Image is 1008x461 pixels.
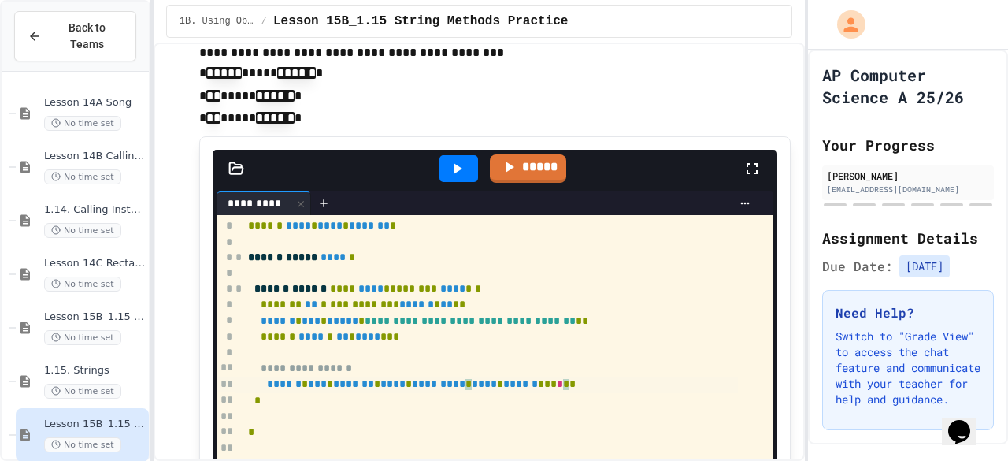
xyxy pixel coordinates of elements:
[261,15,267,28] span: /
[44,257,146,270] span: Lesson 14C Rectangle
[273,12,568,31] span: Lesson 15B_1.15 String Methods Practice
[44,384,121,399] span: No time set
[44,203,146,217] span: 1.14. Calling Instance Methods
[822,257,893,276] span: Due Date:
[836,329,980,407] p: Switch to "Grade View" to access the chat feature and communicate with your teacher for help and ...
[836,303,980,322] h3: Need Help?
[180,15,255,28] span: 1B. Using Objects and Methods
[44,437,121,452] span: No time set
[44,277,121,292] span: No time set
[44,330,121,345] span: No time set
[821,6,869,43] div: My Account
[827,184,989,195] div: [EMAIL_ADDRESS][DOMAIN_NAME]
[51,20,123,53] span: Back to Teams
[44,96,146,110] span: Lesson 14A Song
[822,227,994,249] h2: Assignment Details
[44,364,146,377] span: 1.15. Strings
[44,150,146,163] span: Lesson 14B Calling Methods with Parameters
[14,11,136,61] button: Back to Teams
[822,64,994,108] h1: AP Computer Science A 25/26
[942,398,992,445] iframe: chat widget
[44,223,121,238] span: No time set
[44,116,121,131] span: No time set
[44,418,146,431] span: Lesson 15B_1.15 String Methods Practice
[899,255,950,277] span: [DATE]
[827,169,989,183] div: [PERSON_NAME]
[822,134,994,156] h2: Your Progress
[44,310,146,324] span: Lesson 15B_1.15 String Methods Demonstration
[44,169,121,184] span: No time set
